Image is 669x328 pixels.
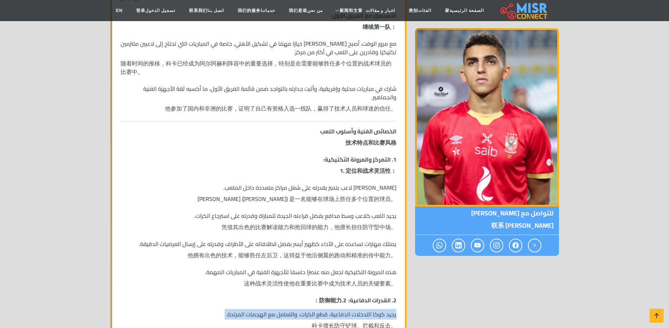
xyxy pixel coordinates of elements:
[320,126,396,148] strong: الخصائص الفنية وأسلوب اللعب
[197,194,396,204] font: [PERSON_NAME] ([PERSON_NAME]) 是一名能够在球场上胜任多个位置的球员。
[328,4,400,17] a: اخبار و مقالات 新闻和文章
[221,222,396,232] font: 凭借其出色的比赛解读能力和抢回球的能力，他擅长担任防守型中场。
[238,8,261,13] font: 我们的服务
[181,4,229,17] a: اتصل بنا 联系我们
[280,4,328,17] a: من نحن 我们是谁
[121,212,396,234] p: يجيد اللعب كلاعب وسط مدافع بفضل قراءته الجيدة للمباراة وقدرته على استرجاع الكرات.
[491,220,554,231] font: 联系 [PERSON_NAME]
[244,278,396,289] font: 这种战术灵活性使他在重要比赛中成为技术人员的关键要素。
[229,4,280,17] a: خدماتنا 我们的服务
[323,154,396,176] strong: 1. التمركز والمرونة التكتيكية:
[189,8,207,13] font: 联系我们
[136,8,145,13] font: 登录
[437,4,489,17] a: الصفحة الرئيسية 家
[111,4,128,17] a: EN
[121,183,396,206] p: [PERSON_NAME] لاعب يتميز بقدرته على شغل مراكز متعددة داخل الملعب.
[121,58,391,77] font: 随着时间的推移，科卡已经成为阿尔阿赫利阵容中的重要选择，特别是在需要能够胜任多个位置的战术球员的比赛中。
[314,295,396,305] strong: 2. القدرات الدفاعية:
[314,295,346,305] font: 2.防御能力：
[340,8,363,13] font: 新闻和文章
[121,39,396,79] p: مع مرور الوقت، أصبح [PERSON_NAME] خيارًا مهمًا في تشكيل الأهلي، خاصة في المباريات التي تحتاج إلى ...
[340,165,396,176] font: 1. 定位和战术灵活性：
[289,8,307,13] font: 我们是谁
[415,207,559,235] span: للتواصل مع [PERSON_NAME]
[188,250,396,260] font: 他拥有出色的技术，能够胜任左后卫，这得益于他沿侧翼的跑动和精准的传中能力。
[121,268,396,290] p: هذه المرونة التكتيكية تجعل منه عنصرًا حاسمًا للأجهزة الفنية في المباريات المهمة.
[165,103,396,114] font: 他参加了国内和非洲的比赛，证明了自己有资格入选一线队，赢得了技术人员和球迷的信任。
[121,84,396,115] p: شارك في مباريات محلية وإفريقية، وأثبت جدارته بالتواجد ضمن قائمة الفريق الأول، ما أكسبه ثقة الأجهز...
[445,8,450,13] font: 家
[409,8,418,13] font: 类别
[415,28,559,207] img: أحمد نبيل كوكا
[400,4,437,17] a: الفئات 类别
[346,137,396,148] font: 技术特点和比赛风格
[121,240,396,262] p: يمتلك مهارات تساعده على الأداء كظهير أيسر بفضل انطلاقاته على الأطراف وقدرته على إرسال العرضيات ال...
[340,7,395,14] span: اخبار و مقالات
[363,21,396,32] font: 继续第一队：
[500,2,547,19] img: main.misr_connect
[128,4,181,17] a: تسجيل الدخول 登录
